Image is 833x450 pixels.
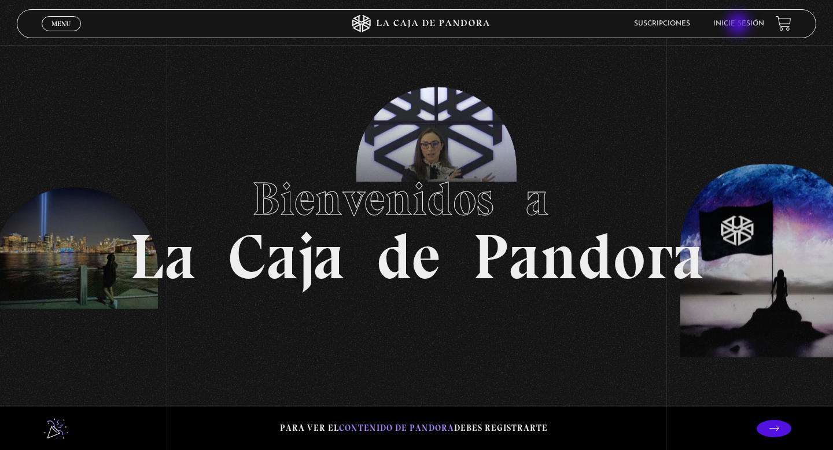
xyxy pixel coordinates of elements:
a: Inicie sesión [713,20,764,27]
span: Cerrar [48,29,75,38]
span: contenido de Pandora [339,423,454,433]
a: Suscripciones [634,20,690,27]
h1: La Caja de Pandora [130,161,704,289]
p: Para ver el debes registrarte [280,421,548,436]
a: View your shopping cart [776,16,791,31]
span: Menu [51,20,71,27]
span: Bienvenidos a [252,171,581,227]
